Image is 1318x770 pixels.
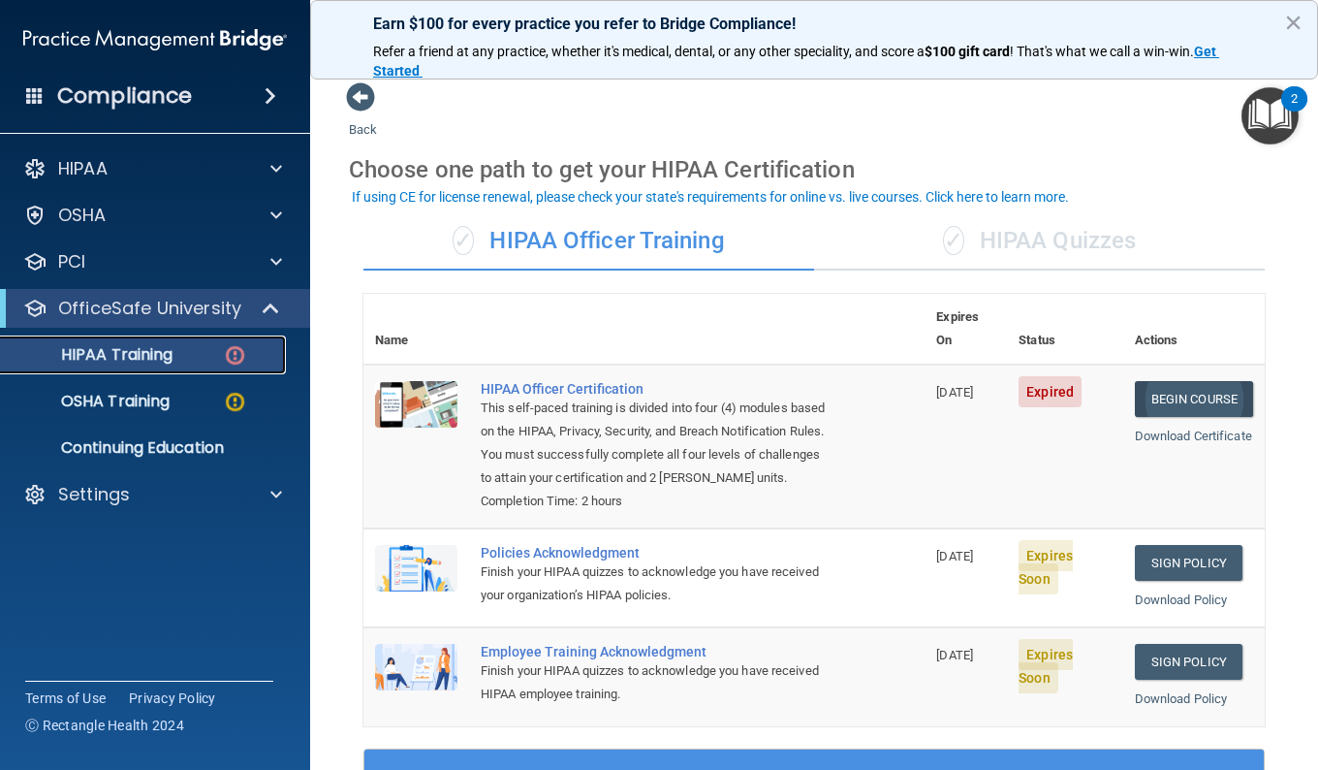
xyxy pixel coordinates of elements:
span: ✓ [453,226,474,255]
div: This self-paced training is divided into four (4) modules based on the HIPAA, Privacy, Security, ... [481,397,828,490]
a: OSHA [23,204,282,227]
div: Completion Time: 2 hours [481,490,828,513]
p: Earn $100 for every practice you refer to Bridge Compliance! [373,15,1255,33]
a: PCI [23,250,282,273]
button: Close [1284,7,1302,38]
a: Get Started [373,44,1219,79]
img: PMB logo [23,20,287,59]
span: ! That's what we call a win-win. [1010,44,1194,59]
div: Choose one path to get your HIPAA Certification [349,142,1279,198]
span: ✓ [943,226,964,255]
span: [DATE] [936,385,973,400]
a: Download Certificate [1135,429,1252,443]
span: [DATE] [936,648,973,662]
img: warning-circle.0cc9ac19.png [223,390,247,414]
span: [DATE] [936,549,973,563]
iframe: Drift Widget Chat Controller [983,632,1295,710]
p: HIPAA [58,157,108,180]
a: Back [349,99,377,137]
span: Expired [1019,376,1082,407]
h4: Compliance [57,82,192,110]
div: Employee Training Acknowledgment [481,644,828,659]
p: OSHA [58,204,107,227]
strong: $100 gift card [925,44,1010,59]
div: 2 [1291,99,1298,124]
span: Expires Soon [1019,540,1073,594]
p: OfficeSafe University [58,297,241,320]
div: Finish your HIPAA quizzes to acknowledge you have received your organization’s HIPAA policies. [481,561,828,607]
div: Policies Acknowledgment [481,545,828,561]
span: Ⓒ Rectangle Health 2024 [25,716,184,735]
a: Sign Policy [1135,545,1242,581]
button: Open Resource Center, 2 new notifications [1241,87,1299,144]
a: HIPAA [23,157,282,180]
p: PCI [58,250,85,273]
div: If using CE for license renewal, please check your state's requirements for online vs. live cours... [352,190,1069,204]
p: Settings [58,483,130,506]
a: Begin Course [1135,381,1253,417]
img: danger-circle.6113f641.png [223,343,247,368]
p: HIPAA Training [13,345,173,365]
a: Privacy Policy [129,689,216,708]
p: Continuing Education [13,438,277,458]
a: OfficeSafe University [23,297,281,320]
th: Name [363,294,469,365]
p: OSHA Training [13,392,170,411]
div: HIPAA Quizzes [814,212,1265,271]
span: Refer a friend at any practice, whether it's medical, dental, or any other speciality, and score a [373,44,925,59]
th: Expires On [925,294,1007,365]
a: Settings [23,483,282,506]
div: HIPAA Officer Training [363,212,814,271]
th: Status [1007,294,1123,365]
div: Finish your HIPAA quizzes to acknowledge you have received HIPAA employee training. [481,659,828,706]
button: If using CE for license renewal, please check your state's requirements for online vs. live cours... [349,187,1072,207]
a: Download Policy [1135,593,1228,607]
th: Actions [1123,294,1265,365]
a: Terms of Use [25,689,106,708]
a: HIPAA Officer Certification [481,381,828,397]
